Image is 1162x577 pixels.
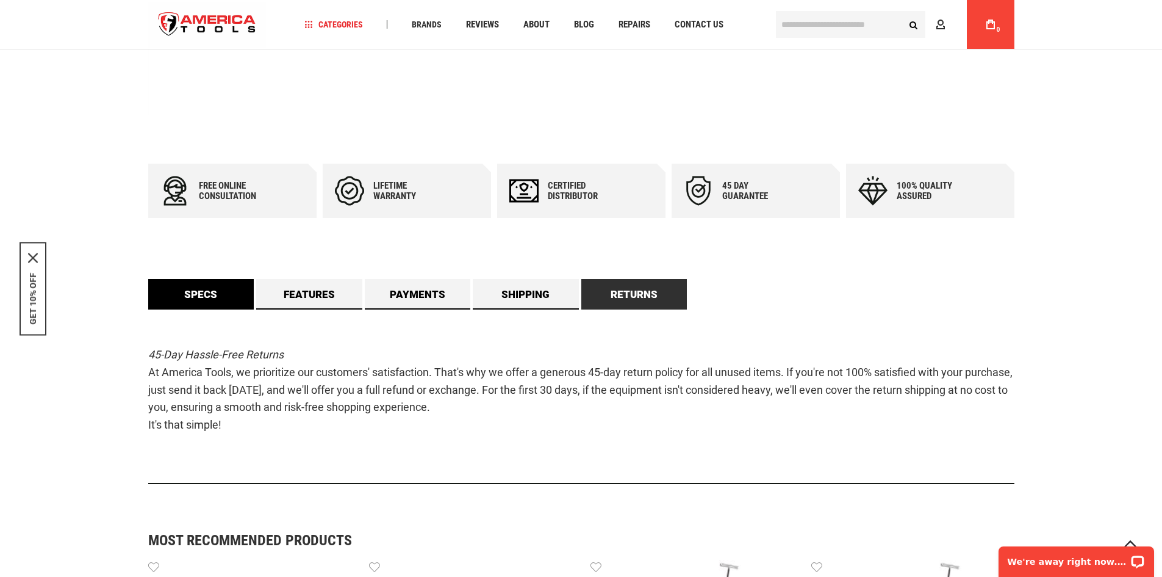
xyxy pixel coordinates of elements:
[518,16,555,33] a: About
[199,181,272,201] div: Free online consultation
[299,16,368,33] a: Categories
[148,348,284,361] em: 45-Day Hassle-Free Returns
[28,253,38,263] button: Close
[997,26,1000,33] span: 0
[148,2,267,48] img: America Tools
[902,13,925,36] button: Search
[148,2,267,48] a: store logo
[613,16,656,33] a: Repairs
[406,16,447,33] a: Brands
[304,20,363,29] span: Categories
[365,279,471,310] a: Payments
[581,279,687,310] a: Returns
[574,20,594,29] span: Blog
[148,346,1014,434] p: At America Tools, we prioritize our customers' satisfaction. That's why we offer a generous 45-da...
[991,539,1162,577] iframe: LiveChat chat widget
[256,279,362,310] a: Features
[523,20,550,29] span: About
[28,253,38,263] svg: close icon
[373,181,447,201] div: Lifetime warranty
[412,20,442,29] span: Brands
[897,181,970,201] div: 100% quality assured
[473,279,579,310] a: Shipping
[548,181,621,201] div: Certified Distributor
[28,272,38,324] button: GET 10% OFF
[619,20,650,29] span: Repairs
[148,533,972,548] strong: Most Recommended Products
[669,16,729,33] a: Contact Us
[466,20,499,29] span: Reviews
[675,20,723,29] span: Contact Us
[461,16,504,33] a: Reviews
[568,16,600,33] a: Blog
[148,279,254,310] a: Specs
[722,181,795,201] div: 45 day Guarantee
